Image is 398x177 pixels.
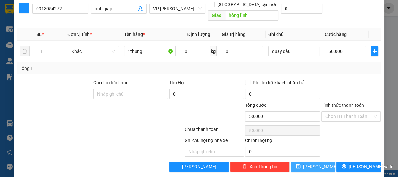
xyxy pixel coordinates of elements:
[230,162,290,172] button: deleteXóa Thông tin
[182,163,216,170] span: [PERSON_NAME]
[208,10,225,21] span: Giao
[60,33,120,41] b: Gửi khách hàng
[250,79,307,86] span: Phí thu hộ khách nhận trả
[210,46,217,56] span: kg
[325,32,347,37] span: Cước hàng
[19,3,29,13] button: plus
[153,4,202,13] span: VP Trần Thủ Độ
[371,49,378,54] span: plus
[222,46,263,56] input: 0
[225,10,278,21] input: Dọc đường
[268,46,320,56] input: Ghi Chú
[371,46,378,56] button: plus
[215,1,278,8] span: [GEOGRAPHIC_DATA] tận nơi
[20,65,154,72] div: Tổng: 1
[303,163,337,170] span: [PERSON_NAME]
[124,46,176,56] input: VD: Bàn, Ghế
[321,103,364,108] label: Hình thức thanh toán
[36,24,145,32] li: Hotline: 19001874
[169,80,184,85] span: Thu Hộ
[19,5,29,11] span: plus
[245,103,266,108] span: Tổng cước
[336,162,381,172] button: printer[PERSON_NAME] và In
[20,46,30,56] button: delete
[185,137,244,147] div: Ghi chú nội bộ nhà xe
[342,164,346,169] span: printer
[70,46,111,61] h1: BXHT1408250001
[281,4,322,14] input: Cước giao hàng
[222,32,245,37] span: Giá trị hàng
[349,163,394,170] span: [PERSON_NAME] và In
[93,89,168,99] input: Ghi chú đơn hàng
[249,163,277,170] span: Xóa Thông tin
[184,126,245,137] div: Chưa thanh toán
[187,32,210,37] span: Định lượng
[76,7,105,15] b: Phú Quý
[71,46,115,56] span: Khác
[36,16,145,24] li: 146 [GEOGRAPHIC_DATA], [GEOGRAPHIC_DATA]
[37,32,42,37] span: SL
[138,6,143,11] span: user-add
[296,164,301,169] span: save
[245,137,320,147] div: Chi phí nội bộ
[185,147,244,157] input: Nhập ghi chú
[8,46,57,68] b: GỬI : VP BX mới Hà Tĩnh
[291,162,335,172] button: save[PERSON_NAME]
[68,32,92,37] span: Đơn vị tính
[93,80,129,85] label: Ghi chú đơn hàng
[124,32,145,37] span: Tên hàng
[242,164,247,169] span: delete
[169,162,229,172] button: [PERSON_NAME]
[266,28,322,41] th: Ghi chú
